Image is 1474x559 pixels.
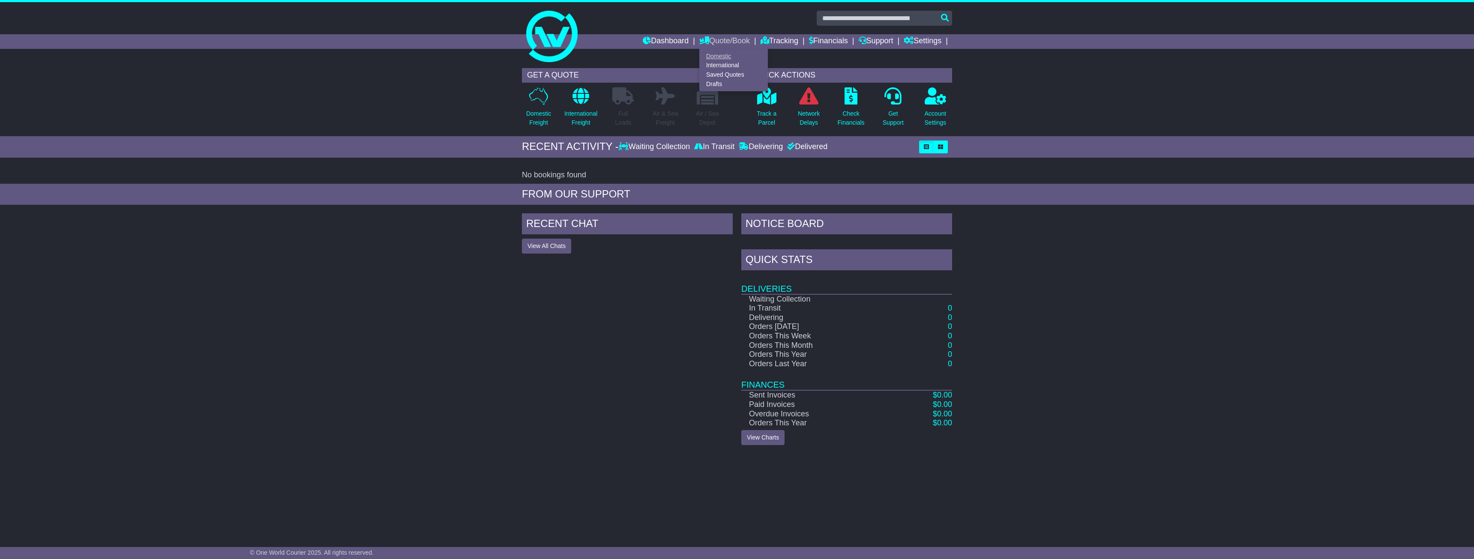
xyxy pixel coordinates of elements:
[741,332,894,341] td: Orders This Week
[741,341,894,350] td: Orders This Month
[937,410,952,418] span: 0.00
[948,304,952,312] a: 0
[948,341,952,350] a: 0
[741,400,894,410] td: Paid Invoices
[838,109,865,127] p: Check Financials
[741,313,894,323] td: Delivering
[653,109,678,127] p: Air & Sea Freight
[522,170,952,180] div: No bookings found
[741,419,894,428] td: Orders This Year
[699,49,768,91] div: Quote/Book
[696,109,719,127] p: Air / Sea Depot
[948,322,952,331] a: 0
[700,79,767,89] a: Drafts
[837,87,865,132] a: CheckFinancials
[522,213,733,236] div: RECENT CHAT
[564,109,597,127] p: International Freight
[699,34,750,49] a: Quote/Book
[883,109,904,127] p: Get Support
[700,51,767,61] a: Domestic
[948,350,952,359] a: 0
[526,109,551,127] p: Domestic Freight
[612,109,634,127] p: Full Loads
[700,70,767,80] a: Saved Quotes
[741,304,894,313] td: In Transit
[741,410,894,419] td: Overdue Invoices
[564,87,598,132] a: InternationalFreight
[882,87,904,132] a: GetSupport
[737,142,785,152] div: Delivering
[522,188,952,200] div: FROM OUR SUPPORT
[741,322,894,332] td: Orders [DATE]
[741,272,952,294] td: Deliveries
[904,34,941,49] a: Settings
[619,142,692,152] div: Waiting Collection
[741,359,894,369] td: Orders Last Year
[741,213,952,236] div: NOTICE BOARD
[526,87,551,132] a: DomesticFreight
[797,87,820,132] a: NetworkDelays
[948,359,952,368] a: 0
[741,294,894,304] td: Waiting Collection
[937,391,952,399] span: 0.00
[741,390,894,400] td: Sent Invoices
[750,68,952,83] div: QUICK ACTIONS
[924,87,947,132] a: AccountSettings
[250,549,374,556] span: © One World Courier 2025. All rights reserved.
[859,34,893,49] a: Support
[700,61,767,70] a: International
[933,400,952,409] a: $0.00
[948,332,952,340] a: 0
[756,87,777,132] a: Track aParcel
[809,34,848,49] a: Financials
[937,400,952,409] span: 0.00
[522,68,724,83] div: GET A QUOTE
[741,368,952,390] td: Finances
[933,419,952,427] a: $0.00
[522,239,571,254] button: View All Chats
[741,350,894,359] td: Orders This Year
[761,34,798,49] a: Tracking
[757,109,776,127] p: Track a Parcel
[933,410,952,418] a: $0.00
[937,419,952,427] span: 0.00
[925,109,947,127] p: Account Settings
[948,313,952,322] a: 0
[785,142,827,152] div: Delivered
[798,109,820,127] p: Network Delays
[741,249,952,272] div: Quick Stats
[933,391,952,399] a: $0.00
[522,140,619,153] div: RECENT ACTIVITY -
[741,430,785,445] a: View Charts
[643,34,689,49] a: Dashboard
[692,142,737,152] div: In Transit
